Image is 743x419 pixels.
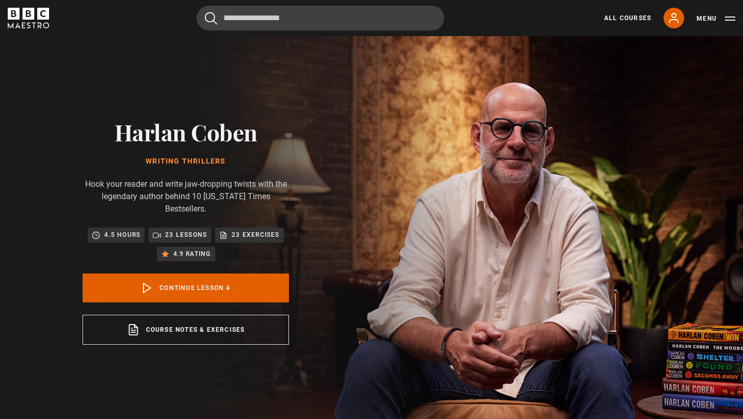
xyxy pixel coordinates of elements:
[83,178,289,215] p: Hook your reader and write jaw-dropping twists with the legendary author behind 10 [US_STATE] Tim...
[83,315,289,345] a: Course notes & exercises
[83,119,289,145] h2: Harlan Coben
[83,157,289,166] h1: Writing Thrillers
[197,6,444,30] input: Search
[104,230,140,240] p: 4.5 hours
[604,13,651,23] a: All Courses
[697,13,735,24] button: Toggle navigation
[165,230,207,240] p: 23 lessons
[8,8,49,28] svg: BBC Maestro
[205,12,217,25] button: Submit the search query
[83,273,289,302] a: Continue lesson 4
[232,230,279,240] p: 23 exercises
[173,249,211,259] p: 4.9 rating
